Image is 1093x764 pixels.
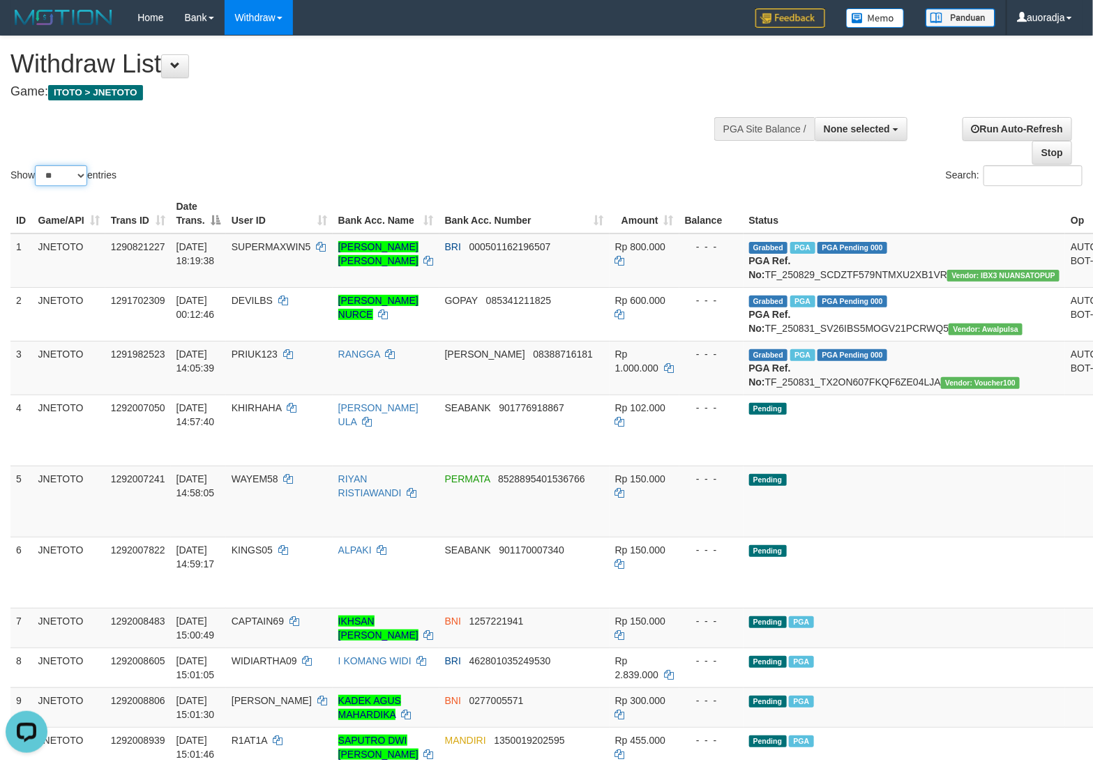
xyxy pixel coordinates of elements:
span: Rp 455.000 [615,735,665,746]
span: Rp 102.000 [615,402,665,413]
span: 1291702309 [111,295,165,306]
span: 1292008605 [111,655,165,666]
span: 1292008806 [111,695,165,706]
a: Run Auto-Refresh [963,117,1072,141]
td: 9 [10,687,33,727]
td: 7 [10,608,33,648]
span: Grabbed [749,296,788,307]
td: 1 [10,234,33,288]
select: Showentries [35,165,87,186]
div: - - - [685,347,738,361]
span: [DATE] 14:05:39 [176,349,215,374]
span: PGA Pending [817,296,887,307]
td: JNETOTO [33,608,105,648]
span: Rp 300.000 [615,695,665,706]
span: None selected [824,123,890,135]
th: ID [10,194,33,234]
img: Button%20Memo.svg [846,8,905,28]
span: 1292008483 [111,616,165,627]
span: KINGS05 [232,544,273,556]
span: Pending [749,545,787,557]
td: 6 [10,537,33,608]
td: 5 [10,466,33,537]
span: Marked by auofahmi [789,696,813,708]
span: 1292007241 [111,473,165,484]
td: JNETOTO [33,234,105,288]
a: [PERSON_NAME] NURCE [338,295,419,320]
div: - - - [685,654,738,668]
div: - - - [685,472,738,486]
span: Copy 901170007340 to clipboard [499,544,564,556]
td: JNETOTO [33,395,105,466]
th: Status [744,194,1066,234]
div: - - - [685,293,738,307]
img: MOTION_logo.png [10,7,116,28]
span: BRI [445,655,461,666]
a: RANGGA [338,349,380,360]
td: JNETOTO [33,341,105,395]
a: KADEK AGUS MAHARDIKA [338,695,401,720]
span: 1291982523 [111,349,165,360]
span: [DATE] 15:01:46 [176,735,215,760]
div: PGA Site Balance / [714,117,815,141]
th: Date Trans.: activate to sort column descending [171,194,226,234]
span: CAPTAIN69 [232,616,284,627]
span: [DATE] 15:01:05 [176,655,215,680]
span: [DATE] 14:59:17 [176,544,215,570]
a: ALPAKI [338,544,372,556]
span: Rp 150.000 [615,616,665,627]
th: Game/API: activate to sort column ascending [33,194,105,234]
div: - - - [685,733,738,747]
td: 8 [10,648,33,687]
span: 1292007050 [111,402,165,413]
th: Balance [679,194,744,234]
span: 1292008939 [111,735,165,746]
span: WAYEM58 [232,473,278,484]
td: TF_250831_TX2ON607FKQF6ZE04LJA [744,341,1066,395]
span: Copy 1350019202595 to clipboard [494,735,564,746]
span: Vendor URL: https://service2.1velocity.biz [949,323,1023,335]
span: ITOTO > JNETOTO [48,85,143,100]
th: Bank Acc. Number: activate to sort column ascending [439,194,610,234]
img: Feedback.jpg [755,8,825,28]
a: I KOMANG WIDI [338,655,412,666]
a: SAPUTRO DWI [PERSON_NAME] [338,735,419,760]
span: PRIUK123 [232,349,278,360]
td: JNETOTO [33,537,105,608]
td: TF_250831_SV26IBS5MOGV21PCRWQ5 [744,287,1066,341]
span: Marked by auofahmi [789,656,813,668]
span: [PERSON_NAME] [445,349,525,360]
span: [PERSON_NAME] [232,695,312,706]
span: Copy 085341211825 to clipboard [486,295,551,306]
span: SEABANK [445,402,491,413]
input: Search: [983,165,1083,186]
span: Pending [749,696,787,708]
td: JNETOTO [33,648,105,687]
a: RIYAN RISTIAWANDI [338,473,402,498]
b: PGA Ref. No: [749,362,791,388]
h1: Withdraw List [10,50,715,78]
span: PERMATA [445,473,490,484]
span: Pending [749,616,787,628]
span: R1AT1A [232,735,267,746]
span: Copy 08388716181 to clipboard [534,349,594,360]
h4: Game: [10,85,715,99]
span: 1290821227 [111,241,165,252]
span: GOPAY [445,295,478,306]
span: Vendor URL: https://secure13.1velocity.biz [947,270,1060,282]
span: Copy 8528895401536766 to clipboard [498,473,585,484]
span: Pending [749,656,787,668]
span: Marked by auofahmi [789,735,813,747]
span: [DATE] 18:19:38 [176,241,215,266]
span: Rp 150.000 [615,473,665,484]
span: Copy 901776918867 to clipboard [499,402,564,413]
a: IKHSAN [PERSON_NAME] [338,616,419,641]
span: Vendor URL: https://trx2.1velocity.biz [941,377,1020,389]
td: 3 [10,341,33,395]
span: [DATE] 00:12:46 [176,295,215,320]
td: JNETOTO [33,287,105,341]
span: Marked by auofahmi [789,616,813,628]
th: User ID: activate to sort column ascending [226,194,333,234]
b: PGA Ref. No: [749,255,791,280]
span: Pending [749,735,787,747]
